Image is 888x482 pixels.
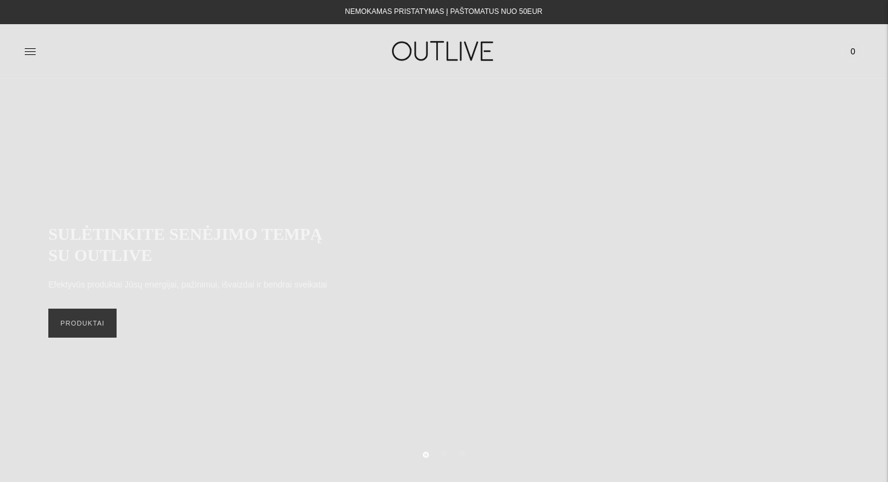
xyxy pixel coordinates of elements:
[842,38,864,65] a: 0
[368,30,520,72] img: OUTLIVE
[48,223,338,266] h2: SULĖTINKITE SENĖJIMO TEMPĄ SU OUTLIVE
[48,309,117,338] a: PRODUKTAI
[345,5,542,19] div: NEMOKAMAS PRISTATYMAS Į PAŠTOMATUS NUO 50EUR
[48,278,327,292] p: Efektyvūs produktai Jūsų energijai, pažinimui, išvaizdai ir bendrai sveikatai
[845,43,861,60] span: 0
[459,451,465,457] button: Move carousel to slide 3
[423,452,429,458] button: Move carousel to slide 1
[441,451,447,457] button: Move carousel to slide 2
